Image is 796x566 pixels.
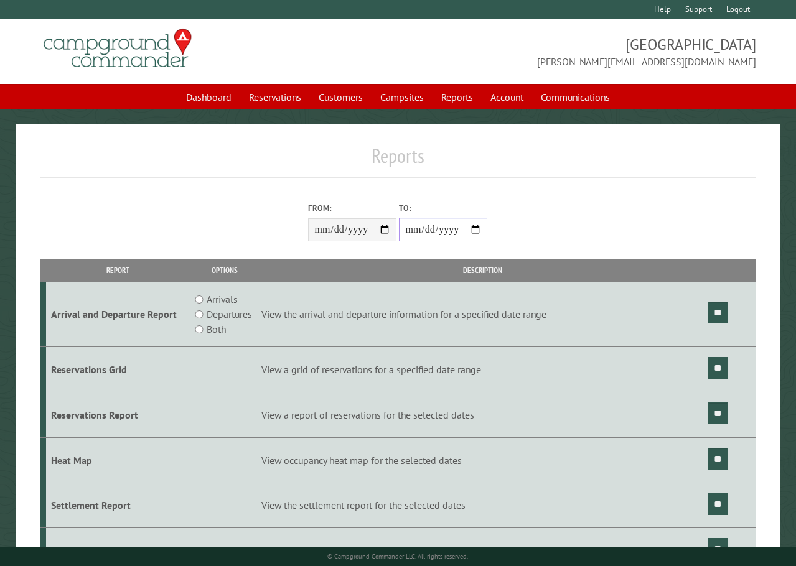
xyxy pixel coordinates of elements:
[260,347,706,392] td: View a grid of reservations for a specified date range
[373,85,431,109] a: Campsites
[308,202,396,214] label: From:
[399,202,487,214] label: To:
[434,85,480,109] a: Reports
[260,437,706,483] td: View occupancy heat map for the selected dates
[179,85,239,109] a: Dashboard
[46,392,190,437] td: Reservations Report
[260,282,706,347] td: View the arrival and departure information for a specified date range
[40,144,756,178] h1: Reports
[398,34,757,69] span: [GEOGRAPHIC_DATA] [PERSON_NAME][EMAIL_ADDRESS][DOMAIN_NAME]
[46,437,190,483] td: Heat Map
[311,85,370,109] a: Customers
[207,307,252,322] label: Departures
[207,322,226,336] label: Both
[46,259,190,281] th: Report
[46,483,190,528] td: Settlement Report
[40,24,195,73] img: Campground Commander
[46,347,190,392] td: Reservations Grid
[241,85,309,109] a: Reservations
[260,392,706,437] td: View a report of reservations for the selected dates
[260,259,706,281] th: Description
[190,259,260,281] th: Options
[260,483,706,528] td: View the settlement report for the selected dates
[533,85,617,109] a: Communications
[46,282,190,347] td: Arrival and Departure Report
[207,292,238,307] label: Arrivals
[483,85,531,109] a: Account
[327,552,468,560] small: © Campground Commander LLC. All rights reserved.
